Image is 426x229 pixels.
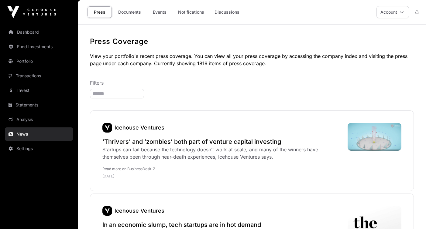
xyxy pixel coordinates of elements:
a: Settings [5,142,73,155]
a: News [5,127,73,141]
a: In an economic slump, tech startups are in hot demand [102,221,342,229]
img: 1d91eb80-55a0-4420-b6c5-9d552519538f.png [102,206,112,216]
a: Icehouse Ventures [102,123,112,133]
a: Statements [5,98,73,112]
a: Documents [114,6,145,18]
img: 1d91eb80-55a0-4420-b6c5-9d552519538f.png [102,123,112,133]
img: Corporate-Video-Thumbnail-k.jpg [348,123,401,151]
h1: Press Coverage [90,37,414,46]
a: Invest [5,84,73,97]
a: Icehouse Ventures [115,207,164,214]
a: Portfolio [5,55,73,68]
a: Events [147,6,172,18]
p: [DATE] [102,174,342,179]
a: Dashboard [5,25,73,39]
a: Press [88,6,112,18]
a: Notifications [174,6,208,18]
a: Icehouse Ventures [102,206,112,216]
a: Discussions [211,6,243,18]
p: View your portfolio's recent press coverage. You can view all your press coverage by accessing th... [90,52,414,67]
button: Account [376,6,409,18]
p: Filters [90,79,414,86]
div: Startups can fail because the technology doesn’t work at scale, and many of the winners have them... [102,146,342,160]
a: Read more on BusinessDesk [102,167,155,171]
img: Icehouse Ventures Logo [7,6,56,18]
a: ‘Thrivers’ and ‘zombies’ both part of venture capital investing [102,137,342,146]
a: Transactions [5,69,73,83]
a: Icehouse Ventures [115,124,164,131]
a: Analysis [5,113,73,126]
a: Fund Investments [5,40,73,53]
